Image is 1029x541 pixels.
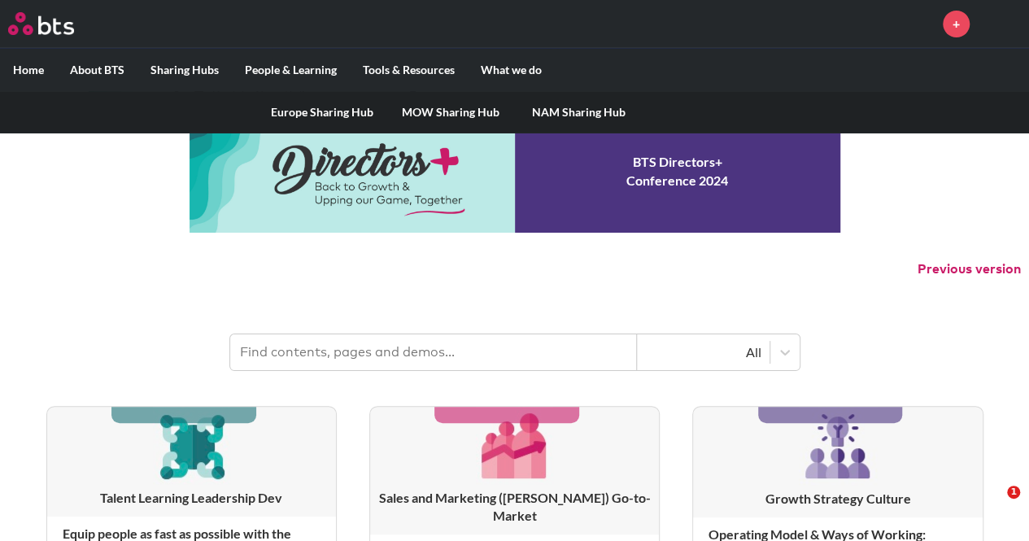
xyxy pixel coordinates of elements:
img: [object Object] [799,407,877,485]
label: Sharing Hubs [137,49,232,91]
h3: Growth Strategy Culture [693,490,982,508]
a: + [943,11,970,37]
img: [object Object] [476,407,553,484]
h3: Talent Learning Leadership Dev [47,489,336,507]
label: Tools & Resources [350,49,468,91]
label: What we do [468,49,555,91]
a: Profile [982,4,1021,43]
span: 1 [1007,486,1020,499]
input: Find contents, pages and demos... [230,334,637,370]
label: About BTS [57,49,137,91]
label: People & Learning [232,49,350,91]
img: [object Object] [153,407,230,484]
a: Go home [8,12,104,35]
button: Previous version [918,260,1021,278]
h3: Sales and Marketing ([PERSON_NAME]) Go-to-Market [370,489,659,526]
a: Conference 2024 [190,111,840,233]
div: All [645,343,761,361]
img: Jaehyun Park [982,4,1021,43]
img: BTS Logo [8,12,74,35]
iframe: Intercom live chat [974,486,1013,525]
